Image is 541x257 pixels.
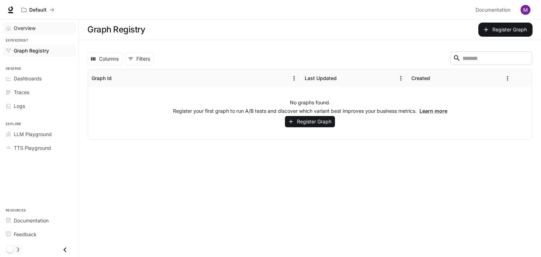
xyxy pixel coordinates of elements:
button: Close drawer [57,243,73,257]
button: Select columns [88,53,122,65]
button: Register Graph [478,23,533,37]
a: Graph Registry [3,44,76,57]
h1: Graph Registry [87,23,145,37]
span: TTS Playground [14,144,51,152]
a: Documentation [473,3,516,17]
span: Documentation [475,6,510,14]
a: Learn more [419,108,447,114]
span: Logs [14,102,25,110]
p: Register your first graph to run A/B tests and discover which variant best improves your business... [173,108,447,115]
a: TTS Playground [3,142,76,154]
div: Created [411,75,430,81]
button: Register Graph [285,116,335,128]
a: Documentation [3,214,76,227]
span: Graph Registry [14,47,49,54]
a: Logs [3,100,76,112]
span: Documentation [14,217,49,224]
div: Search [450,51,532,66]
a: Dashboards [3,72,76,85]
p: Default [29,7,46,13]
a: Traces [3,86,76,98]
button: All workspaces [18,3,57,17]
span: Dark mode toggle [6,245,13,253]
a: Feedback [3,228,76,240]
span: Dashboards [14,75,42,82]
span: Overview [14,24,36,32]
button: Sort [112,73,123,84]
a: LLM Playground [3,128,76,140]
button: Menu [502,73,513,84]
button: User avatar [518,3,533,17]
button: Sort [431,73,441,84]
button: Menu [396,73,406,84]
button: Menu [289,73,299,84]
img: User avatar [521,5,530,15]
span: LLM Playground [14,130,52,138]
button: Sort [337,73,348,84]
div: Graph Id [92,75,112,81]
a: Overview [3,22,76,34]
div: Last Updated [305,75,337,81]
span: Traces [14,88,29,96]
p: No graphs found. [290,99,330,106]
span: Feedback [14,231,37,238]
button: Show filters [125,53,154,65]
